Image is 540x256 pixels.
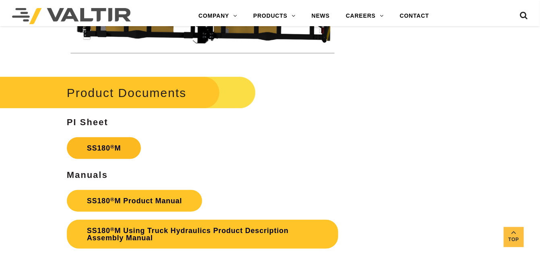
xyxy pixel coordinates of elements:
[67,117,108,127] strong: PI Sheet
[338,8,392,24] a: CAREERS
[67,220,338,249] a: SS180®M Using Truck Hydraulics Product Description Assembly Manual
[12,8,131,24] img: Valtir
[110,144,115,150] sup: ®
[67,137,141,159] a: SS180®M
[504,235,524,244] span: Top
[392,8,437,24] a: CONTACT
[504,227,524,247] a: Top
[304,8,338,24] a: NEWS
[190,8,245,24] a: COMPANY
[110,226,115,232] sup: ®
[110,196,115,202] sup: ®
[67,170,108,180] strong: Manuals
[245,8,304,24] a: PRODUCTS
[67,190,203,212] a: SS180®M Product Manual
